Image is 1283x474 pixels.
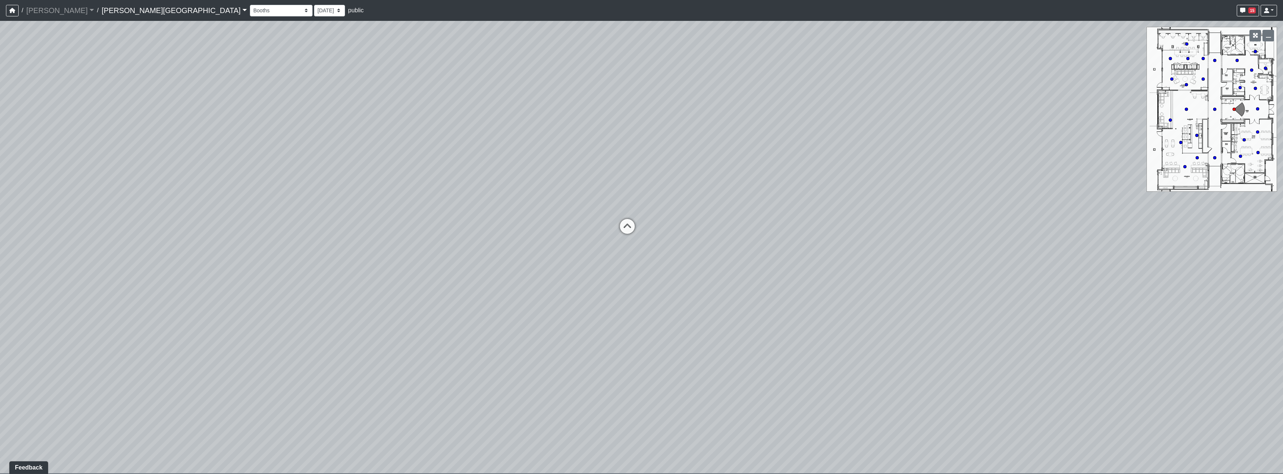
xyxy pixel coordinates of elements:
[6,459,50,474] iframe: Ybug feedback widget
[348,7,364,13] span: public
[94,3,101,18] span: /
[1248,7,1256,13] span: 15
[1237,5,1259,16] button: 15
[19,3,26,18] span: /
[101,3,247,18] a: [PERSON_NAME][GEOGRAPHIC_DATA]
[26,3,94,18] a: [PERSON_NAME]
